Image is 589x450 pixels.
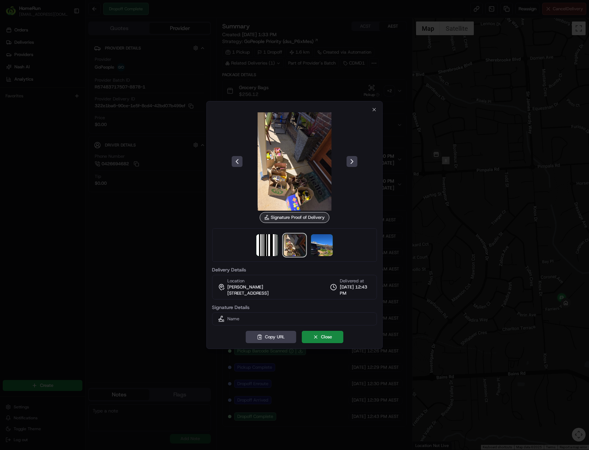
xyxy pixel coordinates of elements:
[212,305,377,310] label: Signature Details
[245,112,344,211] img: signature_proof_of_delivery image
[311,234,333,256] img: signature_proof_of_delivery image
[283,234,305,256] img: signature_proof_of_delivery image
[340,278,371,284] span: Delivered at
[227,316,239,322] span: Name
[302,331,343,343] button: Close
[256,234,278,256] img: barcode_scan_on_pickup image
[259,212,329,223] div: Signature Proof of Delivery
[212,267,377,272] label: Delivery Details
[227,290,269,296] span: [STREET_ADDRESS]
[227,278,244,284] span: Location
[245,331,296,343] button: Copy URL
[340,284,371,296] span: [DATE] 12:43 PM
[227,284,263,290] span: [PERSON_NAME]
